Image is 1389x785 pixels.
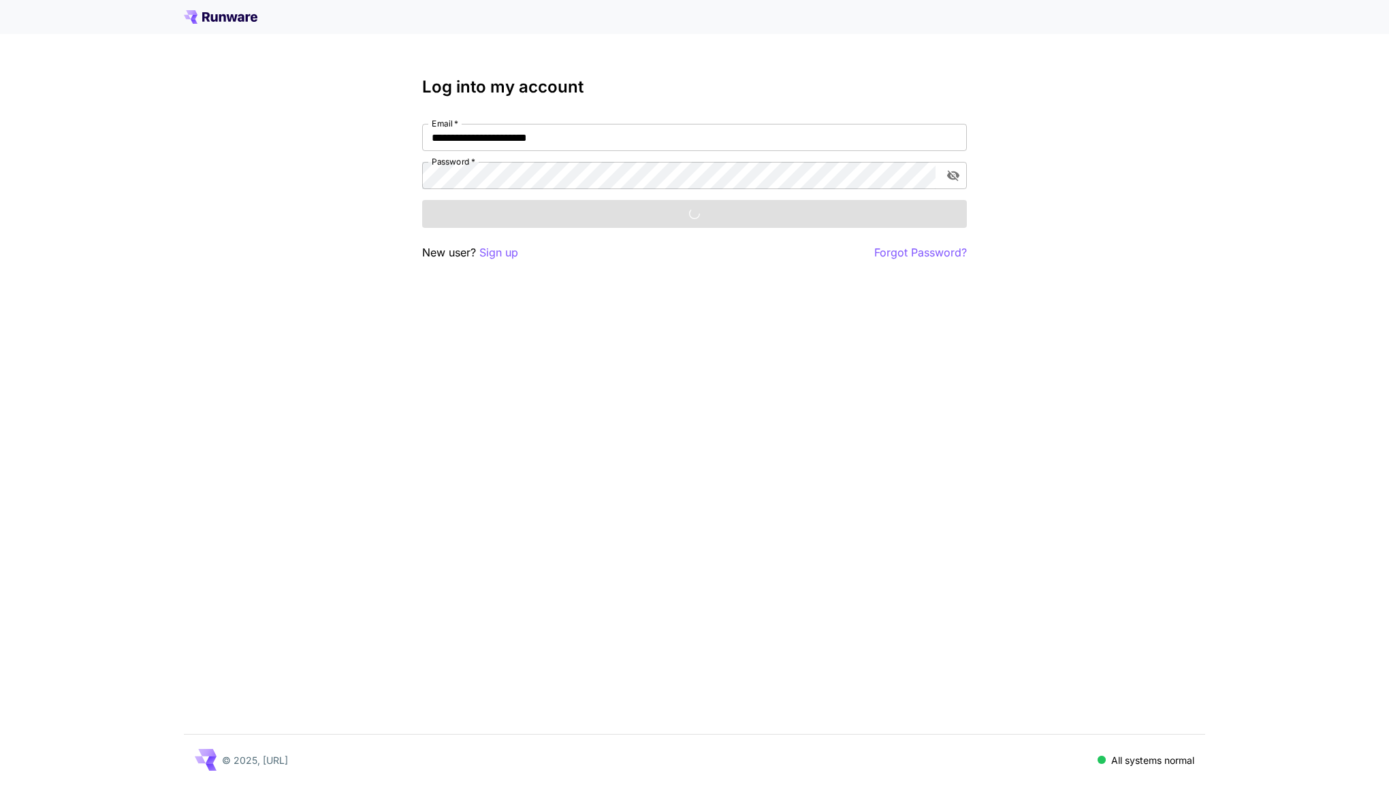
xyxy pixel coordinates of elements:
p: New user? [422,244,518,261]
h3: Log into my account [422,78,967,97]
p: © 2025, [URL] [222,753,288,767]
label: Password [432,156,475,167]
button: Sign up [479,244,518,261]
button: Forgot Password? [874,244,967,261]
p: All systems normal [1111,753,1194,767]
button: toggle password visibility [941,163,965,188]
label: Email [432,118,458,129]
